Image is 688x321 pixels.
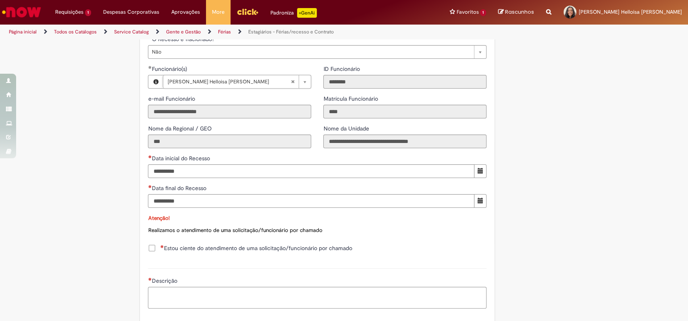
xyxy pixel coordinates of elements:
a: Férias [218,29,231,35]
input: Nome da Unidade [323,135,486,148]
span: 1 [85,9,91,16]
ul: Trilhas de página [6,25,453,39]
span: Somente leitura - ID Funcionário [323,65,361,72]
span: Não [152,46,470,58]
span: Necessários [160,245,164,248]
input: ID Funcionário [323,75,486,89]
img: click_logo_yellow_360x200.png [237,6,258,18]
div: Padroniza [270,8,317,18]
span: Requisições [55,8,83,16]
span: 1 [480,9,486,16]
textarea: Descrição [148,287,486,309]
span: Data final do Recesso [152,184,208,192]
span: Necessários [148,185,152,188]
input: Data final do Recesso [148,194,474,208]
input: Nome da Regional / GEO [148,135,311,148]
img: ServiceNow [1,4,42,20]
span: Aprovações [171,8,200,16]
button: Funcionário(s), Visualizar este registro Debora Helloisa Soares [148,75,163,88]
span: Rascunhos [505,8,534,16]
input: e-mail Funcionário [148,105,311,118]
span: Data inicial do Recesso [152,155,211,162]
span: Realizamos o atendimento de uma solicitação/funcionário por chamado [148,227,322,234]
span: Somente leitura - e-mail Funcionário [148,95,196,102]
span: Necessários [148,155,152,158]
a: [PERSON_NAME] Helloisa [PERSON_NAME]Limpar campo Funcionário(s) [163,75,311,88]
span: O Recesso é fracionado? [152,35,216,43]
input: Matrícula Funcionário [323,105,486,118]
span: Obrigatório Preenchido [148,66,152,69]
button: Mostrar calendário para Data inicial do Recesso [474,164,486,178]
span: Despesas Corporativas [103,8,159,16]
a: Todos os Catálogos [54,29,97,35]
p: +GenAi [297,8,317,18]
span: Necessários [148,278,152,281]
span: Favoritos [456,8,478,16]
span: Necessários - Funcionário(s) [152,65,188,72]
abbr: Limpar campo Funcionário(s) [287,75,299,88]
span: More [212,8,224,16]
a: Estagiários - Férias/recesso e Contrato [248,29,334,35]
input: Data inicial do Recesso [148,164,474,178]
span: Atenção! [148,215,169,222]
a: Rascunhos [498,8,534,16]
a: Página inicial [9,29,37,35]
span: Somente leitura - Nome da Regional / GEO [148,125,213,132]
span: Somente leitura - Nome da Unidade [323,125,370,132]
span: Estou ciente do atendimento de uma solicitação/funcionário por chamado [160,244,352,252]
span: [PERSON_NAME] Helloisa [PERSON_NAME] [167,75,291,88]
span: Descrição [152,277,179,284]
a: Gente e Gestão [166,29,201,35]
span: [PERSON_NAME] Helloisa [PERSON_NAME] [579,8,682,15]
span: Somente leitura - Matrícula Funcionário [323,95,379,102]
a: Service Catalog [114,29,149,35]
button: Mostrar calendário para Data final do Recesso [474,194,486,208]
